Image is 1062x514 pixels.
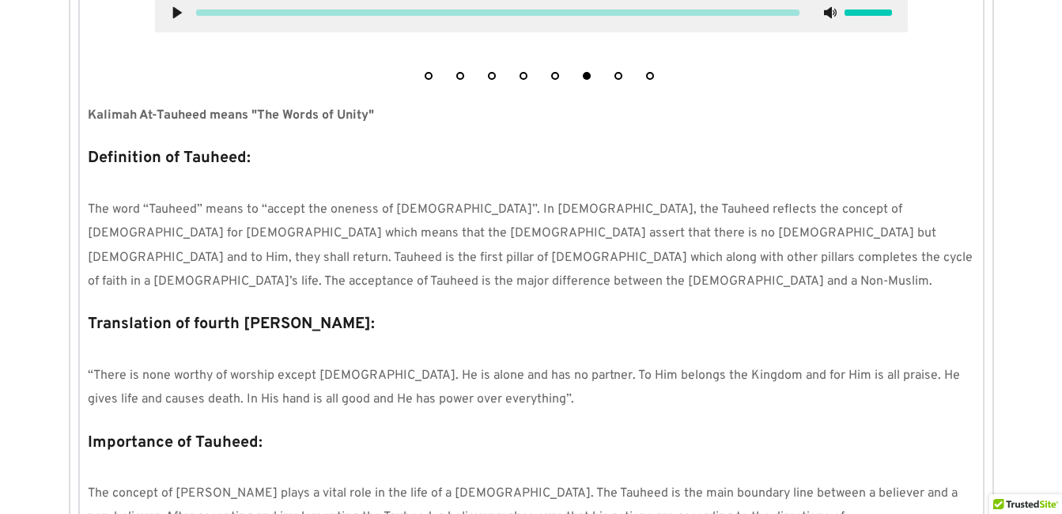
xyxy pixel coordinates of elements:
[583,72,591,80] button: 6 of 8
[88,108,374,123] strong: Kalimah At-Tauheed means "The Words of Unity"
[88,202,976,289] span: The word “Tauheed” means to “accept the oneness of [DEMOGRAPHIC_DATA]”. In [DEMOGRAPHIC_DATA], th...
[551,72,559,80] button: 5 of 8
[88,368,963,407] span: “There is none worthy of worship except [DEMOGRAPHIC_DATA]. He is alone and has no partner. To Hi...
[488,72,496,80] button: 3 of 8
[520,72,527,80] button: 4 of 8
[88,148,251,168] strong: Definition of Tauheed:
[88,314,375,334] strong: Translation of fourth [PERSON_NAME]:
[614,72,622,80] button: 7 of 8
[425,72,433,80] button: 1 of 8
[646,72,654,80] button: 8 of 8
[456,72,464,80] button: 2 of 8
[88,433,263,453] strong: Importance of Tauheed:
